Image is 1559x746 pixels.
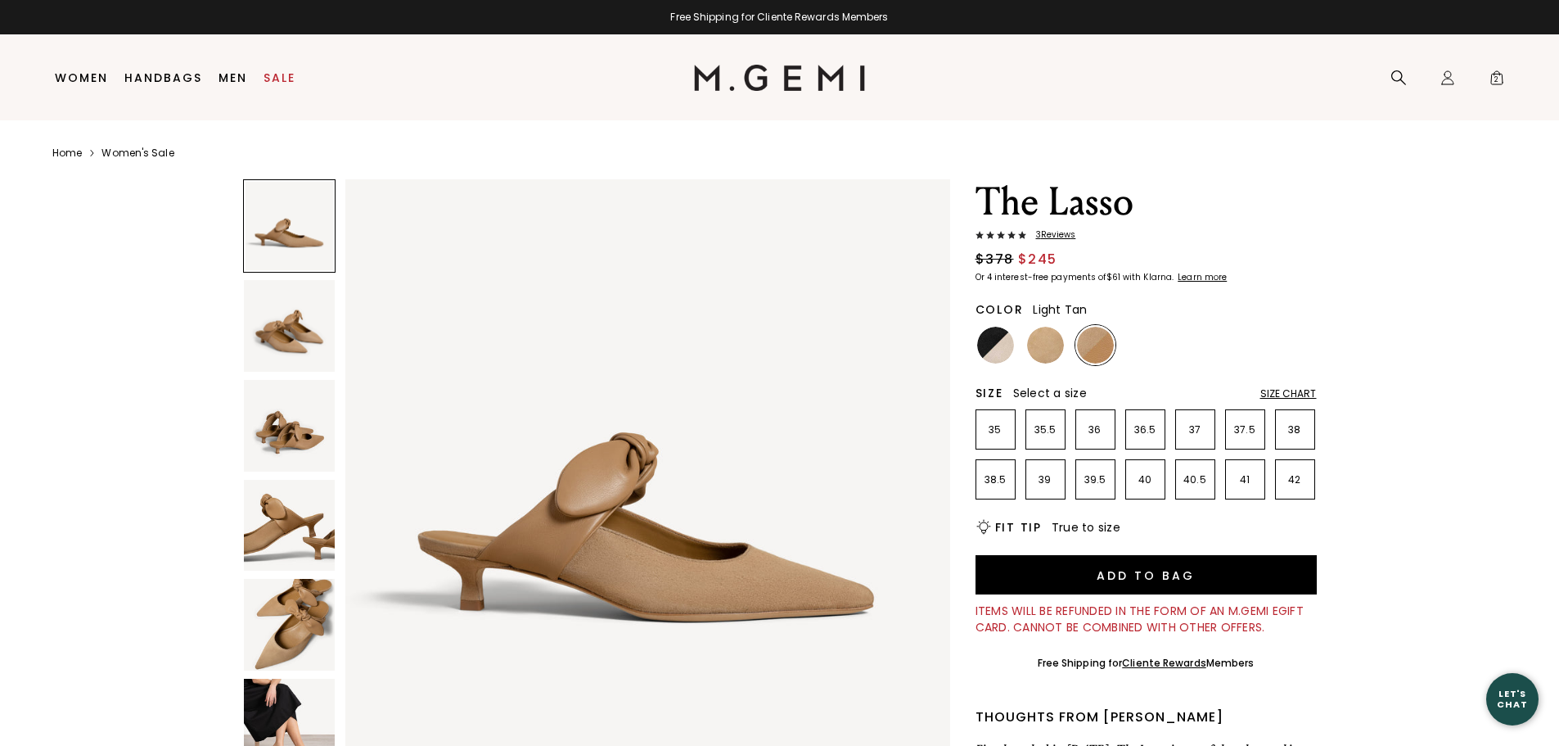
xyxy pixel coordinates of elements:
img: Black/Sandstone [977,327,1014,364]
p: 40 [1126,473,1165,486]
span: $378 [976,250,1014,269]
a: Women [55,71,108,84]
p: 36 [1076,423,1115,436]
p: 37 [1176,423,1214,436]
p: 37.5 [1226,423,1264,436]
klarna-placement-style-cta: Learn more [1178,271,1227,283]
img: The Lasso [244,380,336,472]
p: 36.5 [1126,423,1165,436]
div: Thoughts from [PERSON_NAME] [976,708,1317,727]
button: Add to Bag [976,555,1317,595]
a: Sale [264,71,295,84]
klarna-placement-style-body: Or 4 interest-free payments of [976,271,1106,283]
span: Select a size [1013,385,1087,401]
p: 39 [1026,473,1065,486]
span: Light Tan [1033,301,1087,318]
a: Handbags [124,71,202,84]
klarna-placement-style-body: with Klarna [1123,271,1176,283]
a: Learn more [1176,273,1227,283]
p: 38.5 [976,473,1015,486]
span: $245 [1018,250,1057,269]
p: 40.5 [1176,473,1214,486]
span: 2 [1489,73,1505,89]
p: 38 [1276,423,1314,436]
div: Let's Chat [1486,689,1539,709]
img: The Lasso [244,280,336,372]
h2: Fit Tip [995,521,1042,534]
img: M.Gemi [694,65,865,91]
img: The Lasso [244,579,336,671]
p: 35 [976,423,1015,436]
img: The Lasso [244,480,336,572]
h1: The Lasso [976,179,1317,225]
klarna-placement-style-amount: $61 [1106,271,1120,283]
img: Beige [1027,327,1064,364]
span: 3 Review s [1026,230,1076,240]
a: Men [219,71,247,84]
p: 39.5 [1076,473,1115,486]
p: 42 [1276,473,1314,486]
h2: Size [976,387,1003,400]
p: 41 [1226,473,1264,486]
a: Home [52,147,82,160]
div: Size Chart [1260,387,1317,400]
span: True to size [1052,519,1120,536]
img: Light Tan [1077,327,1114,364]
p: 35.5 [1026,423,1065,436]
h2: Color [976,303,1024,316]
div: Free Shipping for Members [1038,657,1255,670]
a: Women's Sale [101,147,173,160]
a: 3Reviews [976,230,1317,243]
a: Cliente Rewards [1122,656,1206,670]
div: Items will be refunded in the form of an M.Gemi eGift Card. Cannot be combined with other offers. [976,603,1317,635]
